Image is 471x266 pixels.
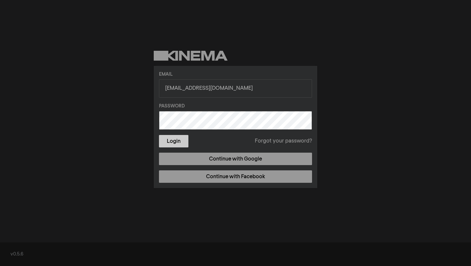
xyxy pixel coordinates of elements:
a: Continue with Facebook [159,170,312,183]
a: Continue with Google [159,153,312,165]
button: Login [159,135,188,147]
a: Forgot your password? [255,137,312,145]
label: Email [159,71,312,78]
div: v0.5.6 [10,251,461,258]
label: Password [159,103,312,110]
